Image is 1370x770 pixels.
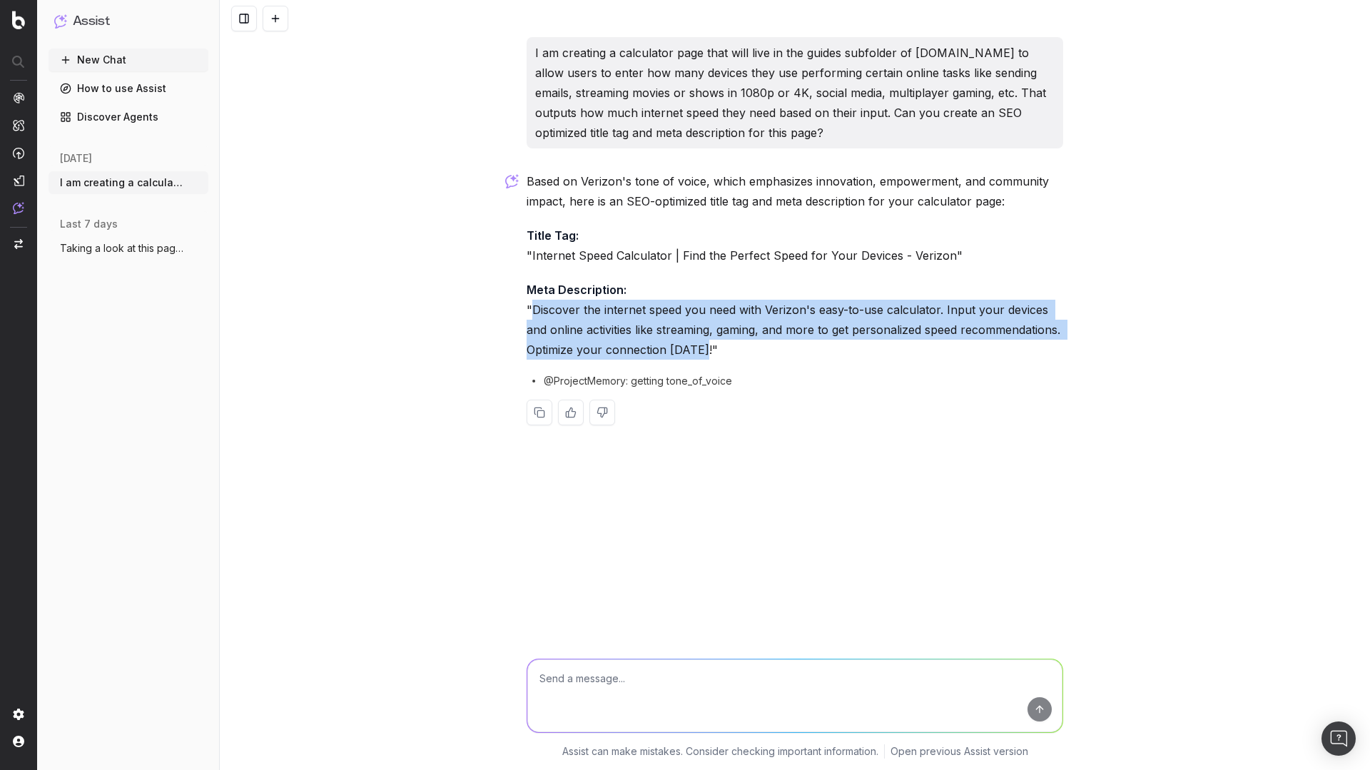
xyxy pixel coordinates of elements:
button: Assist [54,11,203,31]
p: "Discover the internet speed you need with Verizon's easy-to-use calculator. Input your devices a... [527,280,1063,360]
img: My account [13,736,24,747]
a: How to use Assist [49,77,208,100]
strong: Title Tag: [527,228,579,243]
a: Discover Agents [49,106,208,128]
img: Setting [13,709,24,720]
span: @ProjectMemory: getting tone_of_voice [544,374,732,388]
img: Activation [13,147,24,159]
img: Analytics [13,92,24,103]
img: Assist [13,202,24,214]
p: "Internet Speed Calculator | Find the Perfect Speed for Your Devices - Verizon" [527,226,1063,265]
img: Assist [54,14,67,28]
div: Open Intercom Messenger [1321,721,1356,756]
p: Assist can make mistakes. Consider checking important information. [562,744,878,759]
span: [DATE] [60,151,92,166]
span: last 7 days [60,217,118,231]
img: Botify assist logo [505,174,519,188]
button: New Chat [49,49,208,71]
img: Intelligence [13,119,24,131]
span: I am creating a calculator page that wil [60,176,186,190]
img: Switch project [14,239,23,249]
img: Studio [13,175,24,186]
h1: Assist [73,11,110,31]
strong: Meta Description: [527,283,626,297]
button: I am creating a calculator page that wil [49,171,208,194]
button: Taking a look at this page: [URL]. [49,237,208,260]
p: I am creating a calculator page that will live in the guides subfolder of [DOMAIN_NAME] to allow ... [535,43,1055,143]
p: Based on Verizon's tone of voice, which emphasizes innovation, empowerment, and community impact,... [527,171,1063,211]
a: Open previous Assist version [890,744,1028,759]
img: Botify logo [12,11,25,29]
span: Taking a look at this page: [URL]. [60,241,186,255]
